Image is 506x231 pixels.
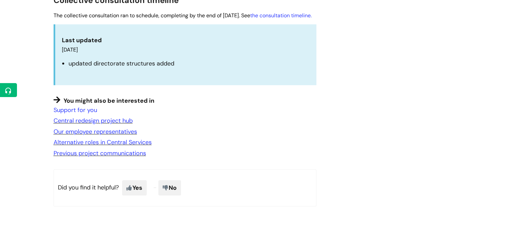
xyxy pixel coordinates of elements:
[54,12,312,19] span: The collective consultation ran to schedule, completing by the end of [DATE]. See
[62,36,102,44] strong: Last updated
[62,46,78,53] span: [DATE]
[158,180,181,195] span: No
[54,117,133,125] a: Central redesign project hub
[54,138,152,146] a: Alternative roles in Central Services
[54,149,146,157] a: Previous project communications
[64,97,154,105] span: You might also be interested in
[54,128,137,136] a: Our employee representatives
[250,12,312,19] a: the consultation timeline.
[54,106,97,114] a: Support for you
[54,169,316,206] p: Did you find it helpful?
[69,58,310,69] li: updated directorate structures added
[122,180,147,195] span: Yes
